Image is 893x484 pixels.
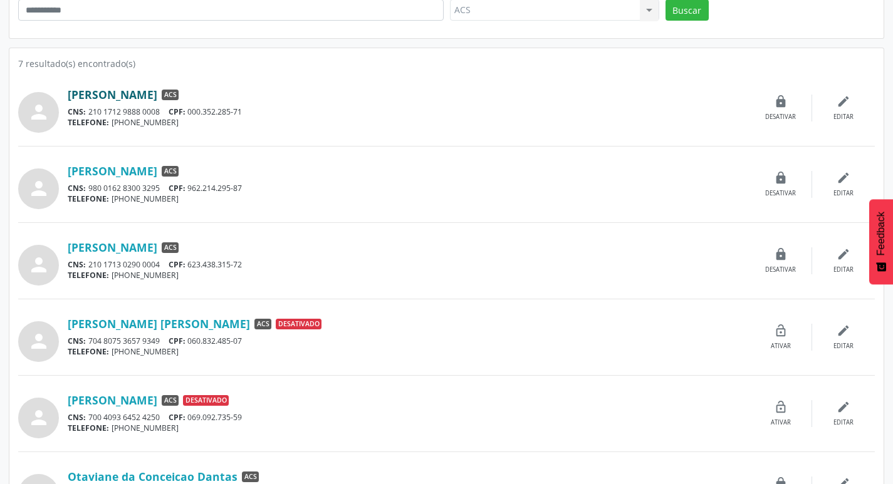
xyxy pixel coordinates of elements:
div: [PHONE_NUMBER] [68,346,749,357]
i: lock_open [774,400,788,414]
span: Feedback [875,212,887,255]
div: Editar [833,342,854,351]
a: [PERSON_NAME] [68,164,157,178]
i: edit [837,324,850,337]
a: Otaviane da Conceicao Dantas [68,470,238,483]
div: 704 8075 3657 9349 060.832.485-07 [68,336,749,346]
i: person [28,254,50,276]
i: lock [774,247,788,261]
i: lock [774,171,788,185]
a: [PERSON_NAME] [PERSON_NAME] [68,317,250,331]
div: Editar [833,113,854,121]
span: TELEFONE: [68,193,109,204]
span: CNS: [68,336,86,346]
span: CPF: [169,412,185,423]
a: [PERSON_NAME] [68,240,157,254]
span: ACS [162,395,179,406]
i: lock [774,95,788,108]
span: ACS [162,242,179,254]
i: person [28,406,50,429]
span: TELEFONE: [68,270,109,281]
div: Editar [833,189,854,198]
div: [PHONE_NUMBER] [68,193,749,204]
span: Desativado [183,395,229,406]
span: CNS: [68,106,86,117]
span: TELEFONE: [68,346,109,357]
span: TELEFONE: [68,423,109,433]
i: person [28,330,50,353]
div: 700 4093 6452 4250 069.092.735-59 [68,412,749,423]
div: Editar [833,418,854,427]
i: person [28,101,50,123]
span: CNS: [68,183,86,193]
div: [PHONE_NUMBER] [68,117,749,128]
i: edit [837,95,850,108]
span: TELEFONE: [68,117,109,128]
span: ACS [242,471,259,483]
a: [PERSON_NAME] [68,393,157,407]
span: CNS: [68,412,86,423]
div: 210 1712 9888 0008 000.352.285-71 [68,106,749,117]
span: CPF: [169,259,185,270]
div: Desativar [765,189,796,198]
div: 980 0162 8300 3295 962.214.295-87 [68,183,749,193]
span: Desativado [276,319,321,330]
div: Desativar [765,113,796,121]
div: Desativar [765,265,796,274]
span: ACS [254,319,271,330]
i: person [28,177,50,200]
div: [PHONE_NUMBER] [68,270,749,281]
div: [PHONE_NUMBER] [68,423,749,433]
button: Feedback - Mostrar pesquisa [869,199,893,284]
div: 210 1713 0290 0004 623.438.315-72 [68,259,749,270]
span: ACS [162,90,179,101]
span: CPF: [169,106,185,117]
div: Ativar [771,418,791,427]
i: edit [837,171,850,185]
div: Ativar [771,342,791,351]
div: Editar [833,265,854,274]
span: CPF: [169,336,185,346]
i: lock_open [774,324,788,337]
span: ACS [162,166,179,177]
span: CNS: [68,259,86,270]
div: 7 resultado(s) encontrado(s) [18,57,875,70]
a: [PERSON_NAME] [68,88,157,101]
i: edit [837,400,850,414]
i: edit [837,247,850,261]
span: CPF: [169,183,185,193]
